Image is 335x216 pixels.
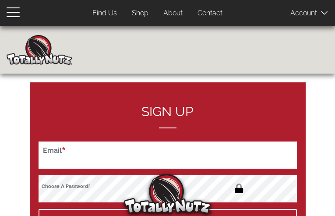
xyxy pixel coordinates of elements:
img: Home [7,35,72,65]
h2: Sign up [39,104,297,128]
a: Contact [191,5,229,22]
a: Find Us [86,5,123,22]
a: Shop [125,5,155,22]
input: Email [39,142,297,169]
img: Totally Nutz Logo [124,174,212,214]
a: About [157,5,189,22]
